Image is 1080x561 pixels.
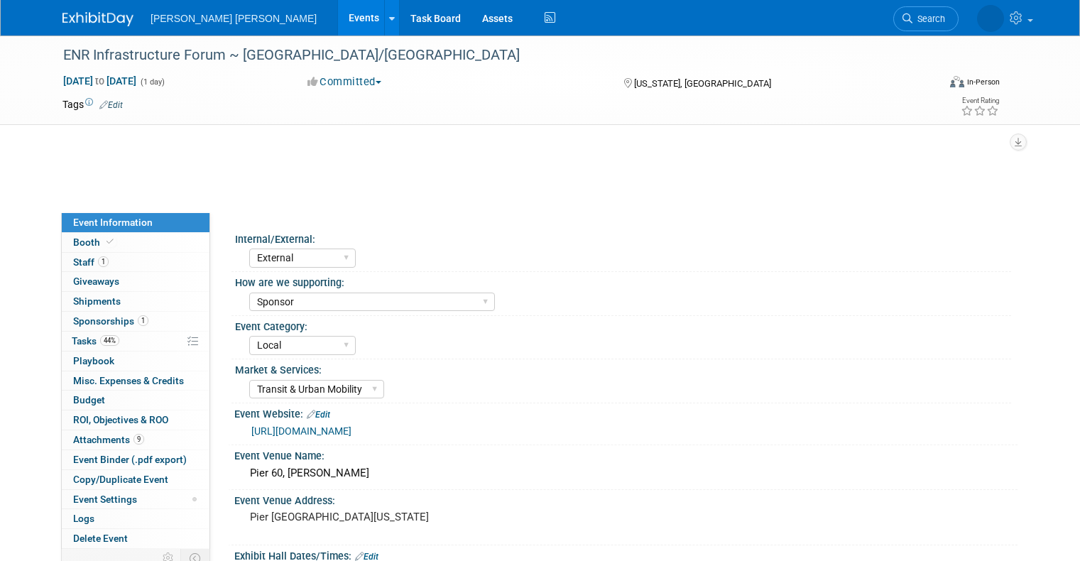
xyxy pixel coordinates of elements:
a: Event Binder (.pdf export) [62,450,209,469]
span: Event Binder (.pdf export) [73,454,187,465]
span: Modified Layout [192,497,197,501]
span: 9 [133,434,144,445]
span: ROI, Objectives & ROO [73,414,168,425]
a: Copy/Duplicate Event [62,470,209,489]
span: Shipments [73,295,121,307]
a: [URL][DOMAIN_NAME] [251,425,351,437]
div: Event Category: [235,316,1011,334]
span: Tasks [72,335,119,347]
a: Event Information [62,213,209,232]
div: Event Venue Name: [234,445,1018,463]
span: Staff [73,256,109,268]
span: Search [912,13,945,24]
a: Edit [307,410,330,420]
a: Tasks44% [62,332,209,351]
a: Attachments9 [62,430,209,450]
td: Tags [62,97,123,111]
a: Misc. Expenses & Credits [62,371,209,391]
div: Event Rating [961,97,999,104]
span: to [93,75,107,87]
span: 1 [98,256,109,267]
span: Event Settings [73,494,137,505]
span: Copy/Duplicate Event [73,474,168,485]
a: Search [893,6,959,31]
img: Kelly Graber [977,5,1004,32]
a: Booth [62,233,209,252]
a: Shipments [62,292,209,311]
div: Pier 60, [PERSON_NAME] [245,462,1007,484]
span: (1 day) [139,77,165,87]
a: Event Settings [62,490,209,509]
div: In-Person [966,77,1000,87]
span: Attachments [73,434,144,445]
a: Logs [62,509,209,528]
button: Committed [302,75,387,89]
img: Format-Inperson.png [950,76,964,87]
a: Budget [62,391,209,410]
a: Giveaways [62,272,209,291]
span: Giveaways [73,276,119,287]
a: ROI, Objectives & ROO [62,410,209,430]
div: How are we supporting: [235,272,1011,290]
i: Booth reservation complete [107,238,114,246]
a: Edit [99,100,123,110]
span: Playbook [73,355,114,366]
span: Booth [73,236,116,248]
span: Delete Event [73,533,128,544]
div: ENR Infrastructure Forum ~ [GEOGRAPHIC_DATA]/[GEOGRAPHIC_DATA] [58,43,920,68]
a: Playbook [62,352,209,371]
span: [US_STATE], [GEOGRAPHIC_DATA] [634,78,771,89]
span: Budget [73,394,105,405]
div: Internal/External: [235,229,1011,246]
span: [PERSON_NAME] [PERSON_NAME] [151,13,317,24]
a: Sponsorships1 [62,312,209,331]
span: Logs [73,513,94,524]
span: [DATE] [DATE] [62,75,137,87]
div: Event Format [861,74,1000,95]
div: Event Venue Address: [234,490,1018,508]
span: Sponsorships [73,315,148,327]
div: Event Website: [234,403,1018,422]
a: Staff1 [62,253,209,272]
span: Misc. Expenses & Credits [73,375,184,386]
span: 1 [138,315,148,326]
pre: Pier [GEOGRAPHIC_DATA][US_STATE] [250,511,545,523]
span: Event Information [73,217,153,228]
a: Delete Event [62,529,209,548]
img: ExhibitDay [62,12,133,26]
div: Market & Services: [235,359,1011,377]
span: 44% [100,335,119,346]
